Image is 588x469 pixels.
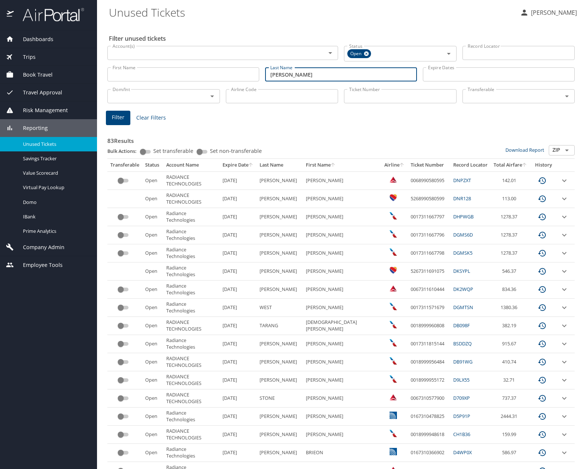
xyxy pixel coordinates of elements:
[453,395,470,401] a: D709XP
[303,444,382,462] td: BRIEON
[562,91,572,101] button: Open
[491,171,530,190] td: 142.01
[491,299,530,317] td: 1380.36
[257,317,303,335] td: TARANG
[453,449,472,456] a: D4WP0X
[408,171,450,190] td: 0068990580595
[14,106,68,114] span: Risk Management
[491,159,530,171] th: Total Airfare
[23,170,88,177] span: Value Scorecard
[7,7,14,22] img: icon-airportal.png
[257,262,303,281] td: [PERSON_NAME]
[453,322,470,329] a: DB098F
[408,426,450,444] td: 0018999948618
[453,286,473,292] a: DK2WQP
[303,244,382,262] td: [PERSON_NAME]
[220,159,257,171] th: Expire Date
[142,353,163,371] td: Open
[453,195,471,202] a: DNR128
[390,375,397,383] img: American Airlines
[381,159,408,171] th: Airline
[390,248,397,256] img: American Airlines
[325,48,335,58] button: Open
[112,113,124,122] span: Filter
[390,267,397,274] img: Southwest Airlines
[390,321,397,328] img: American Airlines
[560,176,569,185] button: expand row
[453,413,470,419] a: D5P91P
[347,50,366,58] span: Open
[220,389,257,408] td: [DATE]
[408,244,450,262] td: 0017311667798
[390,430,397,437] img: American Airlines
[560,231,569,239] button: expand row
[220,335,257,353] td: [DATE]
[560,448,569,457] button: expand row
[257,299,303,317] td: WEST
[491,190,530,208] td: 113.00
[560,212,569,221] button: expand row
[142,408,163,426] td: Open
[453,268,470,274] a: DKSYPL
[163,408,220,426] td: Radiance Technologies
[491,408,530,426] td: 2444.31
[163,281,220,299] td: Radiance Technologies
[560,194,569,203] button: expand row
[257,171,303,190] td: [PERSON_NAME]
[303,262,382,281] td: [PERSON_NAME]
[257,335,303,353] td: [PERSON_NAME]
[142,262,163,281] td: Open
[14,71,53,79] span: Book Travel
[106,111,130,125] button: Filter
[560,394,569,403] button: expand row
[453,431,470,438] a: CH1B36
[453,358,472,365] a: DB91WG
[257,389,303,408] td: STONE
[14,7,84,22] img: airportal-logo.png
[23,184,88,191] span: Virtual Pay Lookup
[142,426,163,444] td: Open
[257,371,303,389] td: [PERSON_NAME]
[408,389,450,408] td: 0067310577900
[163,335,220,353] td: Radiance Technologies
[390,393,397,401] img: Delta Airlines
[444,48,454,59] button: Open
[390,412,397,419] img: United Airlines
[408,262,450,281] td: 5267311691075
[142,317,163,335] td: Open
[408,226,450,244] td: 0017311667796
[453,304,473,311] a: DGMTSN
[453,340,472,347] a: BSDDZQ
[23,155,88,162] span: Savings Tracker
[390,285,397,292] img: Delta Airlines
[390,212,397,220] img: American Airlines
[408,444,450,462] td: 0167310366902
[560,303,569,312] button: expand row
[303,371,382,389] td: [PERSON_NAME]
[560,339,569,348] button: expand row
[220,371,257,389] td: [DATE]
[390,176,397,183] img: Delta Airlines
[220,317,257,335] td: [DATE]
[163,353,220,371] td: RADIANCE TECHNOLOGIES
[408,299,450,317] td: 0017311571679
[562,145,572,155] button: Open
[491,426,530,444] td: 159.99
[491,335,530,353] td: 915.67
[453,376,470,383] a: D9LX55
[257,281,303,299] td: [PERSON_NAME]
[220,353,257,371] td: [DATE]
[303,317,382,335] td: [DEMOGRAPHIC_DATA][PERSON_NAME]
[142,208,163,226] td: Open
[14,53,36,61] span: Trips
[560,358,569,366] button: expand row
[163,159,220,171] th: Account Name
[109,1,514,24] h1: Unused Tickets
[142,389,163,408] td: Open
[23,141,88,148] span: Unused Tickets
[491,208,530,226] td: 1278.37
[220,226,257,244] td: [DATE]
[400,163,405,168] button: sort
[530,159,557,171] th: History
[257,426,303,444] td: [PERSON_NAME]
